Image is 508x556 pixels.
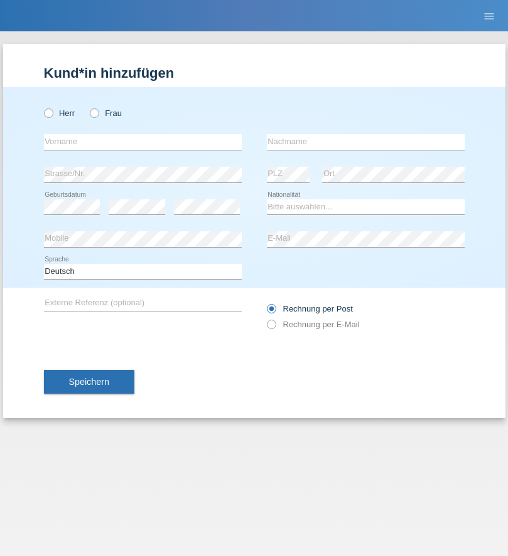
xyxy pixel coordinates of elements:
[267,320,275,335] input: Rechnung per E-Mail
[44,108,75,118] label: Herr
[267,320,360,329] label: Rechnung per E-Mail
[69,377,109,387] span: Speichern
[90,108,122,118] label: Frau
[44,65,465,81] h1: Kund*in hinzufügen
[483,10,495,23] i: menu
[477,12,502,19] a: menu
[90,108,98,117] input: Frau
[267,304,275,320] input: Rechnung per Post
[267,304,353,313] label: Rechnung per Post
[44,370,134,394] button: Speichern
[44,108,52,117] input: Herr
